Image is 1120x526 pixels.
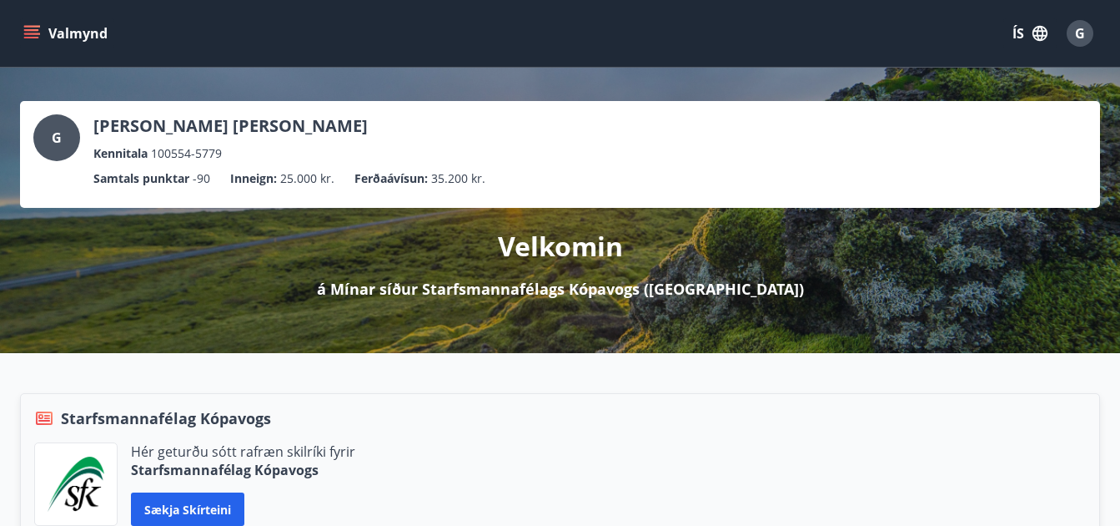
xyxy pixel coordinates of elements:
[61,407,271,429] span: Starfsmannafélag Kópavogs
[1003,18,1057,48] button: ÍS
[1075,24,1085,43] span: G
[131,493,244,526] button: Sækja skírteini
[317,278,804,300] p: á Mínar síður Starfsmannafélags Kópavogs ([GEOGRAPHIC_DATA])
[230,169,277,188] p: Inneign :
[131,443,355,461] p: Hér geturðu sótt rafræn skilríki fyrir
[52,129,62,147] span: G
[354,169,428,188] p: Ferðaávísun :
[48,457,104,512] img: x5MjQkxwhnYn6YREZUTEa9Q4KsBUeQdWGts9Dj4O.png
[151,144,222,163] span: 100554-5779
[20,18,114,48] button: menu
[131,461,355,479] p: Starfsmannafélag Kópavogs
[93,114,368,138] p: [PERSON_NAME] [PERSON_NAME]
[1060,13,1100,53] button: G
[93,144,148,163] p: Kennitala
[93,169,189,188] p: Samtals punktar
[431,169,485,188] span: 35.200 kr.
[280,169,334,188] span: 25.000 kr.
[193,169,210,188] span: -90
[498,228,623,265] p: Velkomin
